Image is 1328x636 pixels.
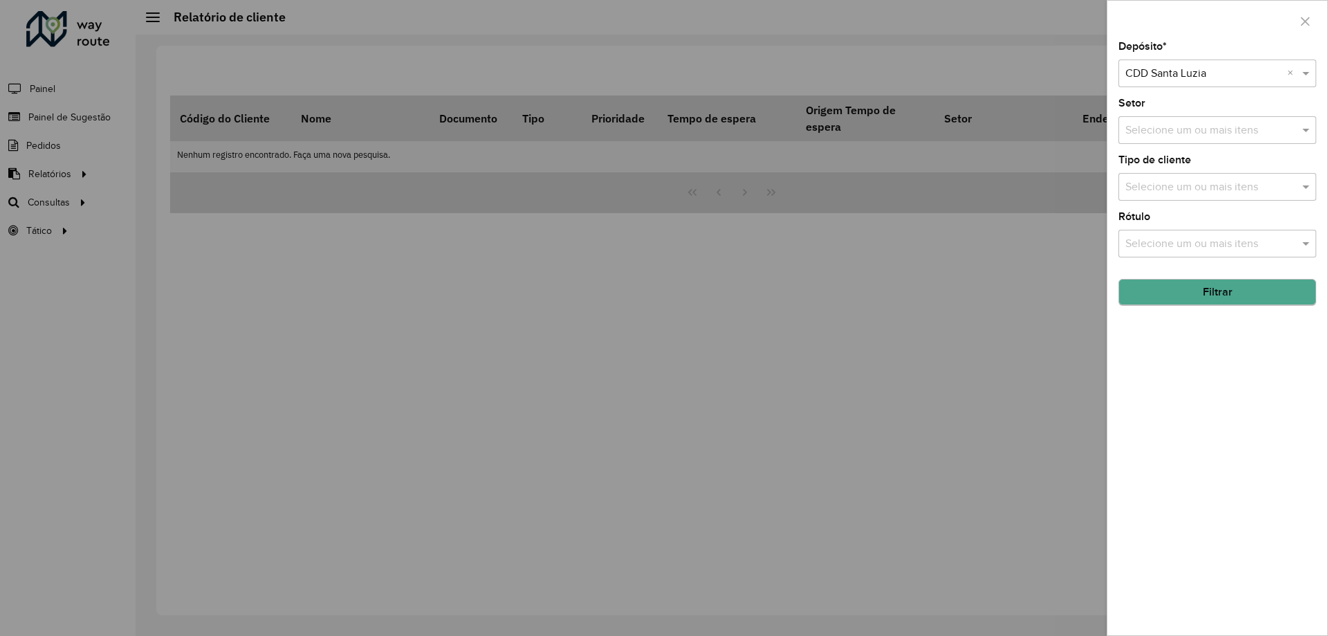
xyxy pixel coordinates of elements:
[1118,95,1145,111] label: Setor
[1118,208,1150,225] label: Rótulo
[1118,279,1316,305] button: Filtrar
[1118,152,1191,168] label: Tipo de cliente
[1287,65,1299,82] span: Clear all
[1118,38,1167,55] label: Depósito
